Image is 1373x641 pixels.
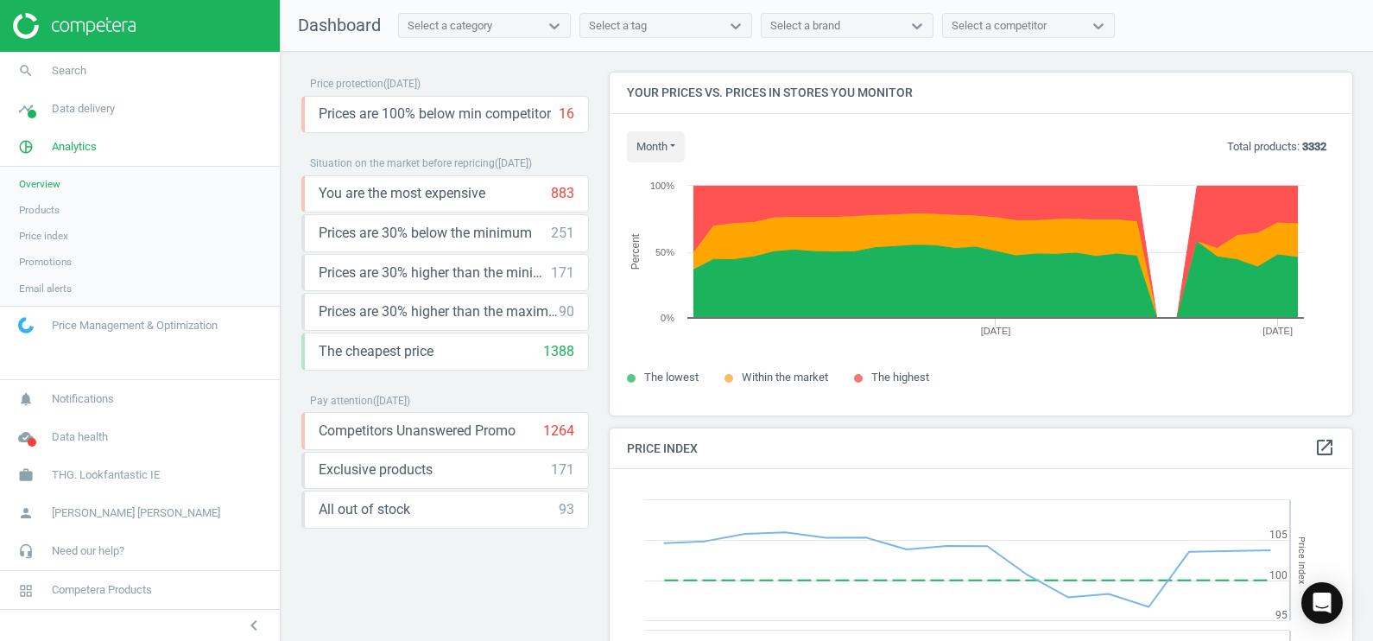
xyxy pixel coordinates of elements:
[232,614,275,637] button: chevron_left
[310,78,383,90] span: Price protection
[19,255,72,269] span: Promotions
[655,247,674,257] text: 50%
[559,500,574,519] div: 93
[52,139,97,155] span: Analytics
[1275,609,1288,621] text: 95
[9,421,42,454] i: cloud_done
[1302,140,1326,153] b: 3332
[52,467,160,483] span: THG. Lookfantastic IE
[298,15,381,35] span: Dashboard
[52,582,152,598] span: Competera Products
[589,18,647,34] div: Select a tag
[559,302,574,321] div: 90
[319,460,433,479] span: Exclusive products
[650,181,674,191] text: 100%
[543,342,574,361] div: 1388
[52,429,108,445] span: Data health
[551,460,574,479] div: 171
[627,131,685,162] button: month
[319,184,485,203] span: You are the most expensive
[319,105,551,124] span: Prices are 100% below min competitor
[319,422,516,441] span: Competitors Unanswered Promo
[319,342,433,361] span: The cheapest price
[9,535,42,568] i: headset_mic
[319,224,532,243] span: Prices are 30% below the minimum
[1296,536,1307,584] tspan: Price Index
[981,326,1011,336] tspan: [DATE]
[495,157,532,169] span: ( [DATE] )
[610,73,1352,113] h4: Your prices vs. prices in stores you monitor
[310,157,495,169] span: Situation on the market before repricing
[551,263,574,282] div: 171
[319,302,559,321] span: Prices are 30% higher than the maximal
[52,391,114,407] span: Notifications
[52,505,220,521] span: [PERSON_NAME] [PERSON_NAME]
[52,63,86,79] span: Search
[871,371,929,384] span: The highest
[52,101,115,117] span: Data delivery
[319,263,551,282] span: Prices are 30% higher than the minimum
[19,203,60,217] span: Products
[9,92,42,125] i: timeline
[13,13,136,39] img: ajHJNr6hYgQAAAAASUVORK5CYII=
[1301,582,1343,624] div: Open Intercom Messenger
[1227,139,1326,155] p: Total products:
[310,395,373,407] span: Pay attention
[52,318,218,333] span: Price Management & Optimization
[18,317,34,333] img: wGWNvw8QSZomAAAAABJRU5ErkJggg==
[9,497,42,530] i: person
[1314,437,1335,458] i: open_in_new
[19,229,68,243] span: Price index
[770,18,840,34] div: Select a brand
[630,233,642,270] tspan: Percent
[543,422,574,441] div: 1264
[551,224,574,243] div: 251
[383,78,421,90] span: ( [DATE] )
[19,177,60,191] span: Overview
[19,282,72,295] span: Email alerts
[644,371,699,384] span: The lowest
[9,383,42,416] i: notifications
[1262,326,1293,336] tspan: [DATE]
[1314,437,1335,460] a: open_in_new
[551,184,574,203] div: 883
[1269,529,1288,541] text: 105
[244,615,264,636] i: chevron_left
[408,18,492,34] div: Select a category
[1269,569,1288,581] text: 100
[610,428,1352,469] h4: Price Index
[373,395,410,407] span: ( [DATE] )
[661,313,674,323] text: 0%
[9,130,42,163] i: pie_chart_outlined
[559,105,574,124] div: 16
[742,371,828,384] span: Within the market
[52,543,124,559] span: Need our help?
[952,18,1047,34] div: Select a competitor
[319,500,410,519] span: All out of stock
[9,54,42,87] i: search
[9,459,42,492] i: work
